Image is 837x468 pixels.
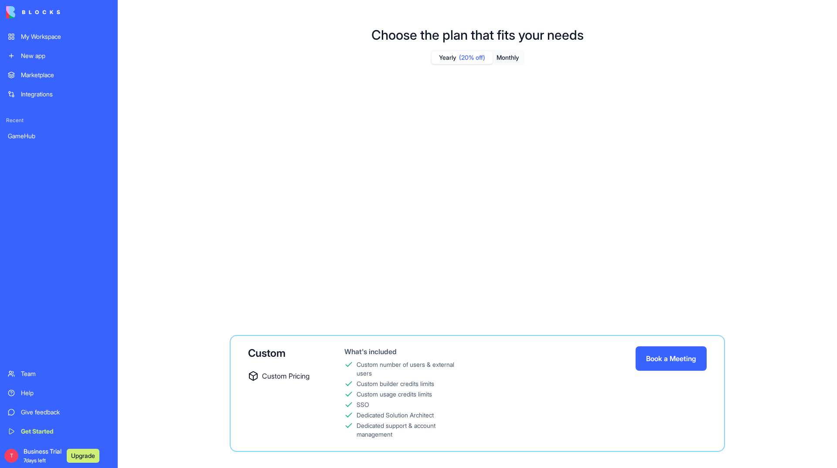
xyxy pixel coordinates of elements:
a: Marketplace [3,66,115,84]
div: Custom number of users & external users [357,360,466,378]
span: Business Trial [24,447,61,465]
span: (20% off) [459,53,485,62]
div: Custom builder credits limits [357,379,434,388]
span: 7 days left [24,457,46,464]
div: New app [21,51,110,60]
div: Marketplace [21,71,110,79]
a: New app [3,47,115,65]
span: T [4,449,18,463]
span: Custom Pricing [262,371,310,381]
div: Dedicated Solution Architect [357,411,434,420]
a: GameHub [3,127,115,145]
div: Help [21,389,110,397]
div: My Workspace [21,32,110,41]
button: Monthly [493,51,523,64]
button: Upgrade [67,449,99,463]
h1: Choose the plan that fits your needs [371,27,584,43]
div: Custom usage credits limits [357,390,432,399]
button: Book a Meeting [636,346,707,371]
a: Help [3,384,115,402]
div: SSO [357,400,369,409]
div: Integrations [21,90,110,99]
a: Team [3,365,115,383]
a: Get Started [3,423,115,440]
a: Give feedback [3,403,115,421]
button: Yearly [432,51,493,64]
div: Give feedback [21,408,110,417]
div: What's included [344,346,466,357]
div: Get Started [21,427,110,436]
a: Integrations [3,85,115,103]
a: My Workspace [3,28,115,45]
div: Dedicated support & account management [357,421,466,439]
div: GameHub [8,132,110,140]
div: Custom [248,346,316,360]
div: Team [21,369,110,378]
img: logo [6,6,60,18]
span: Recent [3,117,115,124]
